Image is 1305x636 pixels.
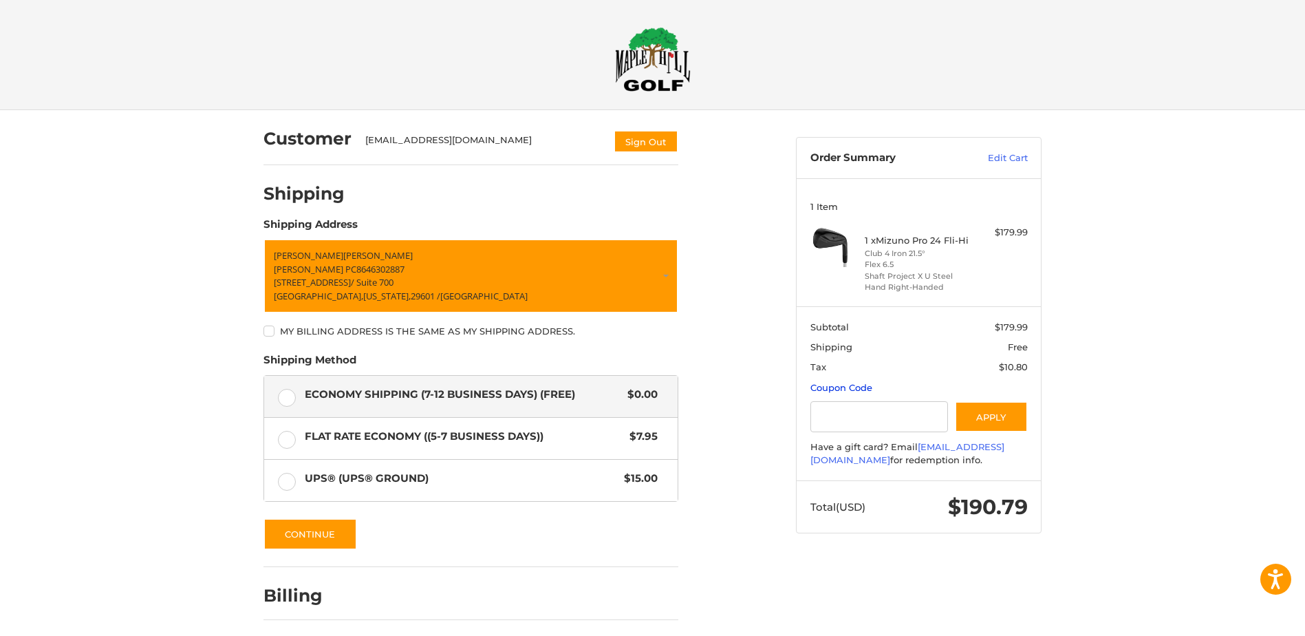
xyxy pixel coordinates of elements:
[263,352,356,374] legend: Shipping Method
[865,282,970,293] li: Hand Right-Handed
[365,134,601,153] div: [EMAIL_ADDRESS][DOMAIN_NAME]
[274,263,356,275] span: [PERSON_NAME] PC
[621,387,658,403] span: $0.00
[263,128,352,149] h2: Customer
[305,471,618,487] span: UPS® (UPS® Ground)
[810,401,949,432] input: Gift Certificate or Coupon Code
[274,290,363,302] span: [GEOGRAPHIC_DATA],
[810,151,958,165] h3: Order Summary
[440,290,528,302] span: [GEOGRAPHIC_DATA]
[263,183,345,204] h2: Shipping
[623,429,658,445] span: $7.95
[263,518,357,550] button: Continue
[810,382,872,393] a: Coupon Code
[411,290,440,302] span: 29601 /
[263,585,344,606] h2: Billing
[1008,341,1028,352] span: Free
[810,201,1028,212] h3: 1 Item
[810,500,865,513] span: Total (USD)
[810,321,849,332] span: Subtotal
[351,276,393,288] span: / Suite 700
[948,494,1028,520] span: $190.79
[995,321,1028,332] span: $179.99
[363,290,411,302] span: [US_STATE],
[263,217,358,239] legend: Shipping Address
[263,326,678,337] label: My billing address is the same as my shipping address.
[305,429,623,445] span: Flat Rate Economy ((5-7 Business Days))
[810,341,852,352] span: Shipping
[958,151,1028,165] a: Edit Cart
[810,361,826,372] span: Tax
[305,387,621,403] span: Economy Shipping (7-12 Business Days) (Free)
[263,239,678,313] a: Enter or select a different address
[617,471,658,487] span: $15.00
[614,130,678,153] button: Sign Out
[615,27,691,92] img: Maple Hill Golf
[865,248,970,259] li: Club 4 Iron 21.5°
[810,441,1028,467] div: Have a gift card? Email for redemption info.
[865,271,970,282] li: Shaft Project X U Steel
[999,361,1028,372] span: $10.80
[343,249,413,262] span: [PERSON_NAME]
[274,249,343,262] span: [PERSON_NAME]
[865,259,970,271] li: Flex 6.5
[356,263,405,275] span: 8646302887
[865,235,970,246] h4: 1 x Mizuno Pro 24 Fli-Hi
[1191,599,1305,636] iframe: Google Customer Reviews
[274,276,351,288] span: [STREET_ADDRESS]
[955,401,1028,432] button: Apply
[973,226,1028,240] div: $179.99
